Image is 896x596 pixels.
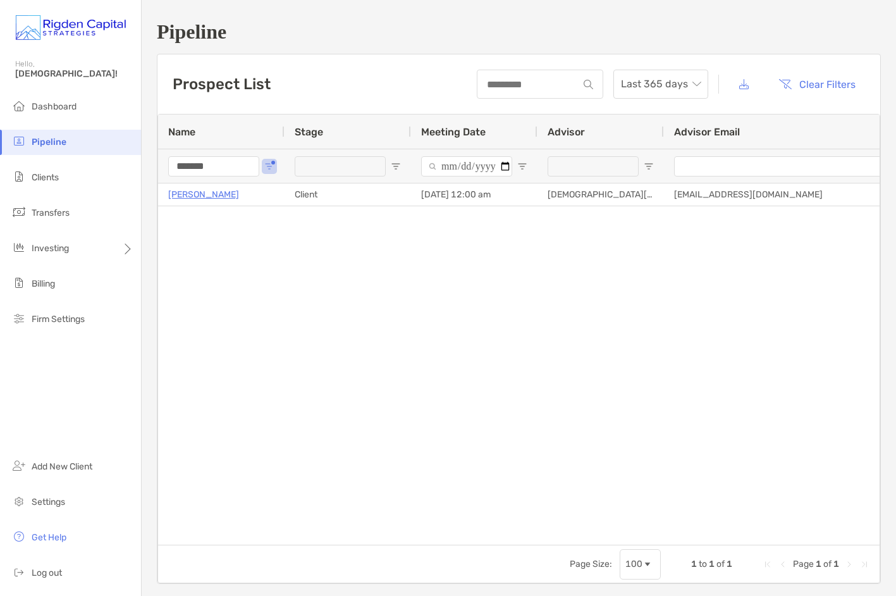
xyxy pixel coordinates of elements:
span: Stage [295,126,323,138]
span: 1 [691,559,697,569]
img: settings icon [11,494,27,509]
div: Last Page [859,559,869,569]
span: 1 [816,559,821,569]
a: [PERSON_NAME] [168,187,239,202]
img: transfers icon [11,204,27,220]
span: 1 [833,559,839,569]
img: logout icon [11,564,27,580]
span: Transfers [32,208,70,218]
span: Advisor Email [674,126,740,138]
div: Client [285,183,411,206]
button: Open Filter Menu [264,161,274,171]
div: Page Size [620,549,661,580]
img: billing icon [11,275,27,290]
img: investing icon [11,240,27,255]
span: Dashboard [32,101,77,112]
h1: Pipeline [157,20,881,44]
div: [DATE] 12:00 am [411,183,537,206]
img: add_new_client icon [11,458,27,473]
span: Name [168,126,195,138]
div: Next Page [844,559,854,569]
input: Meeting Date Filter Input [421,156,512,177]
span: Log out [32,568,62,578]
div: [DEMOGRAPHIC_DATA][PERSON_NAME], CFP® [537,183,664,206]
img: Zoe Logo [15,5,126,51]
input: Name Filter Input [168,156,259,177]
div: 100 [625,559,642,569]
span: [DEMOGRAPHIC_DATA]! [15,68,133,79]
span: of [823,559,832,569]
span: Clients [32,172,59,183]
button: Open Filter Menu [517,161,527,171]
img: firm-settings icon [11,311,27,326]
span: Billing [32,278,55,289]
span: Get Help [32,532,66,543]
span: Pipeline [32,137,66,147]
span: Meeting Date [421,126,486,138]
button: Open Filter Menu [644,161,654,171]
span: Settings [32,497,65,507]
div: Previous Page [778,559,788,569]
span: Advisor [548,126,585,138]
img: get-help icon [11,529,27,544]
button: Open Filter Menu [391,161,401,171]
span: Firm Settings [32,314,85,325]
span: Last 365 days [621,70,701,98]
img: clients icon [11,169,27,184]
h3: Prospect List [173,75,271,93]
span: Page [793,559,814,569]
span: Add New Client [32,461,92,472]
button: Clear Filters [769,70,865,98]
span: 1 [709,559,715,569]
div: Page Size: [570,559,612,569]
div: First Page [763,559,773,569]
span: 1 [727,559,732,569]
span: of [716,559,725,569]
span: to [699,559,707,569]
img: pipeline icon [11,133,27,149]
img: dashboard icon [11,98,27,113]
img: input icon [584,80,593,89]
span: Investing [32,243,69,254]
